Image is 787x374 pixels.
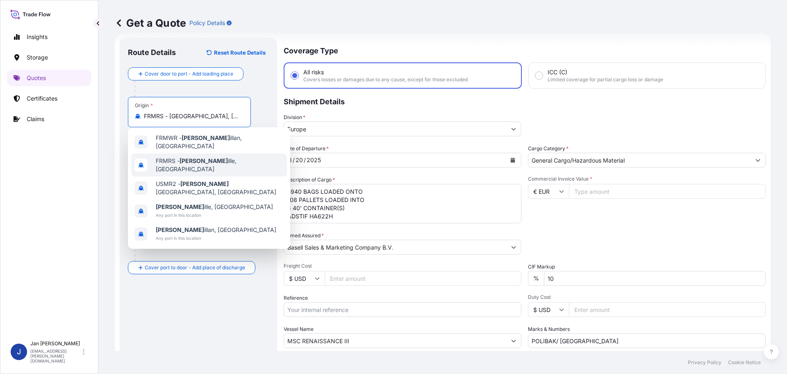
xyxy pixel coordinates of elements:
[7,90,91,107] a: Certificates
[128,127,290,249] div: Show suggestions
[145,264,245,272] span: Cover port to door - Add place of discharge
[7,111,91,127] a: Claims
[528,145,569,153] label: Cargo Category
[284,184,521,223] textarea: 5940 BAGS LOADED ONTO 108 PALLETS LOADED INTO 6 40' CONTAINER(S) ADSTIF HA622H
[156,134,284,150] span: FRMWR - illan, [GEOGRAPHIC_DATA]
[182,134,230,141] b: [PERSON_NAME]
[303,76,468,83] span: Covers losses or damages due to any cause, except for those excluded
[156,203,204,210] b: [PERSON_NAME]
[728,359,761,366] a: Cookie Notice
[7,70,91,86] a: Quotes
[156,226,204,233] b: [PERSON_NAME]
[506,240,521,255] button: Show suggestions
[548,68,567,76] span: ICC (C)
[284,302,521,317] input: Your internal reference
[135,102,153,109] div: Origin
[528,176,766,182] span: Commercial Invoice Value
[7,29,91,45] a: Insights
[284,89,766,113] p: Shipment Details
[156,157,284,173] span: FRMRS - ille, [GEOGRAPHIC_DATA]
[528,325,570,333] label: Marks & Numbers
[528,333,766,348] input: Number1, number2,...
[30,349,81,363] p: [EMAIL_ADDRESS][PERSON_NAME][DOMAIN_NAME]
[284,38,766,62] p: Coverage Type
[284,263,521,269] span: Freight Cost
[506,122,521,136] button: Show suggestions
[306,155,322,165] div: year,
[128,261,255,274] button: Cover port to door - Add place of discharge
[528,294,766,301] span: Duty Cost
[180,157,228,164] b: [PERSON_NAME]
[27,33,48,41] p: Insights
[156,211,273,219] span: Any port in this location
[156,203,273,211] span: ille, [GEOGRAPHIC_DATA]
[30,340,81,347] p: Jan [PERSON_NAME]
[284,333,506,348] input: Type to search vessel name or IMO
[128,48,176,57] p: Route Details
[548,76,663,83] span: Limited coverage for partial cargo loss or damage
[325,271,521,286] input: Enter amount
[569,302,766,317] input: Enter amount
[528,153,751,167] input: Select a commodity type
[535,72,543,79] input: ICC (C)Limited coverage for partial cargo loss or damage
[156,180,284,196] span: USMR2 - [GEOGRAPHIC_DATA], [GEOGRAPHIC_DATA]
[303,68,324,76] span: All risks
[293,155,295,165] div: /
[688,359,721,366] a: Privacy Policy
[145,70,233,78] span: Cover door to port - Add loading place
[284,145,329,153] span: Date of Departure
[17,348,21,356] span: J
[544,271,766,286] input: Enter percentage
[506,333,521,348] button: Show suggestions
[284,240,506,255] input: Full name
[156,226,276,234] span: illan, [GEOGRAPHIC_DATA]
[284,113,305,122] label: Division
[7,49,91,66] a: Storage
[189,19,225,27] p: Policy Details
[284,294,308,302] label: Reference
[156,234,276,242] span: Any port in this location
[506,154,519,167] button: Calendar
[27,94,57,103] p: Certificates
[528,271,544,286] div: %
[284,232,324,240] label: Named Assured
[214,48,266,57] p: Reset Route Details
[284,122,506,136] input: Type to search division
[115,16,186,30] p: Get a Quote
[27,115,44,123] p: Claims
[144,112,241,120] input: Origin
[528,263,555,271] label: CIF Markup
[291,72,298,79] input: All risksCovers losses or damages due to any cause, except for those excluded
[284,176,335,184] label: Description of Cargo
[304,155,306,165] div: /
[180,180,229,187] b: [PERSON_NAME]
[27,53,48,62] p: Storage
[128,67,243,80] button: Cover door to port - Add loading place
[569,184,766,199] input: Type amount
[295,155,304,165] div: day,
[284,325,314,333] label: Vessel Name
[27,74,46,82] p: Quotes
[751,153,765,167] button: Show suggestions
[202,46,269,59] button: Reset Route Details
